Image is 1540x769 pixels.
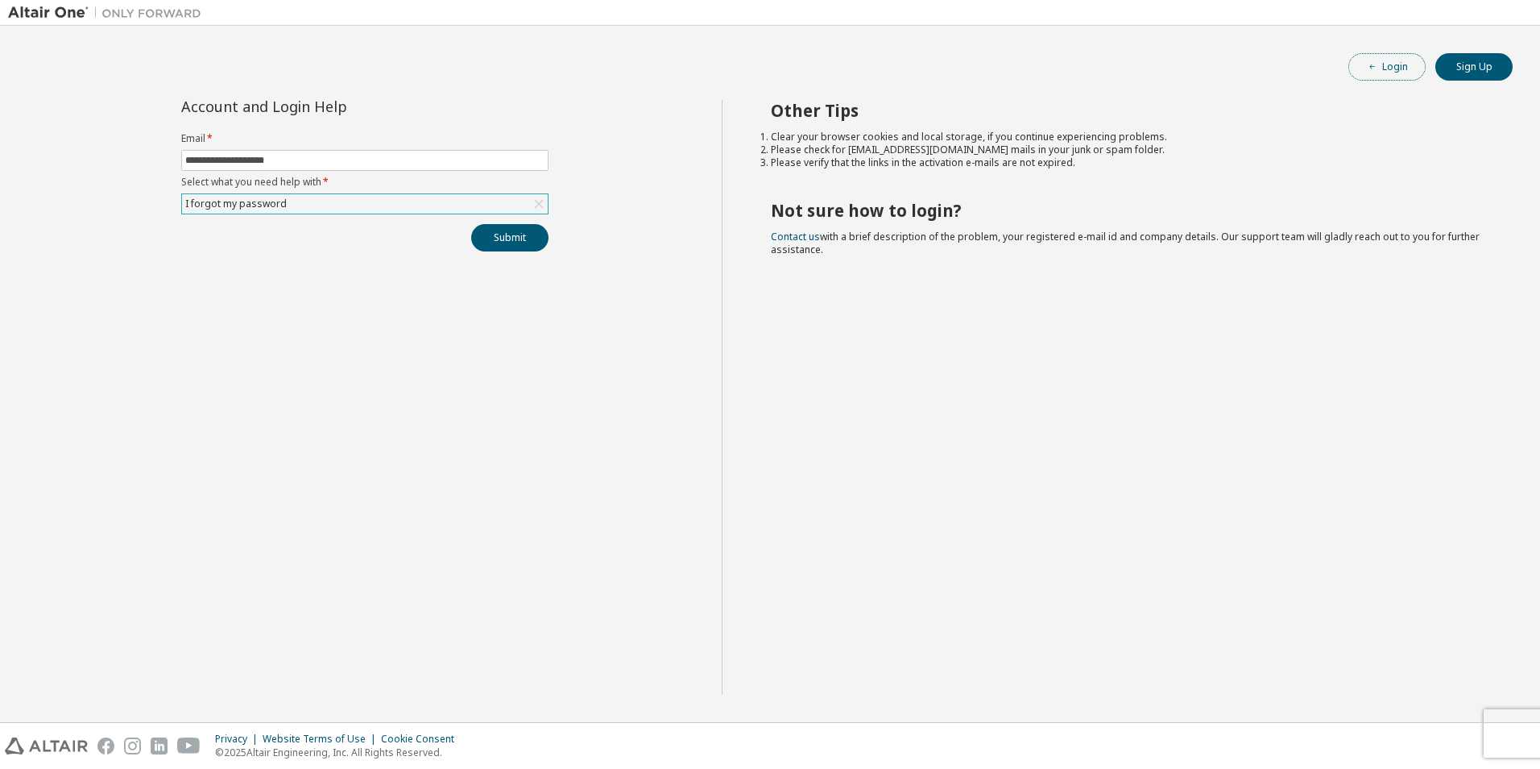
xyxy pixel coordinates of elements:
li: Please check for [EMAIL_ADDRESS][DOMAIN_NAME] mails in your junk or spam folder. [771,143,1484,156]
img: altair_logo.svg [5,738,88,754]
label: Email [181,132,549,145]
div: I forgot my password [182,194,548,214]
li: Please verify that the links in the activation e-mails are not expired. [771,156,1484,169]
a: Contact us [771,230,820,243]
h2: Not sure how to login? [771,200,1484,221]
img: youtube.svg [177,738,201,754]
img: Altair One [8,5,209,21]
div: Account and Login Help [181,100,475,113]
p: © 2025 Altair Engineering, Inc. All Rights Reserved. [215,746,464,759]
label: Select what you need help with [181,176,549,189]
button: Login [1348,53,1426,81]
button: Submit [471,224,549,251]
h2: Other Tips [771,100,1484,121]
img: facebook.svg [97,738,114,754]
div: I forgot my password [183,195,289,213]
img: linkedin.svg [151,738,168,754]
span: with a brief description of the problem, your registered e-mail id and company details. Our suppo... [771,230,1480,256]
button: Sign Up [1435,53,1513,81]
li: Clear your browser cookies and local storage, if you continue experiencing problems. [771,131,1484,143]
div: Cookie Consent [381,733,464,746]
img: instagram.svg [124,738,141,754]
div: Website Terms of Use [263,733,381,746]
div: Privacy [215,733,263,746]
